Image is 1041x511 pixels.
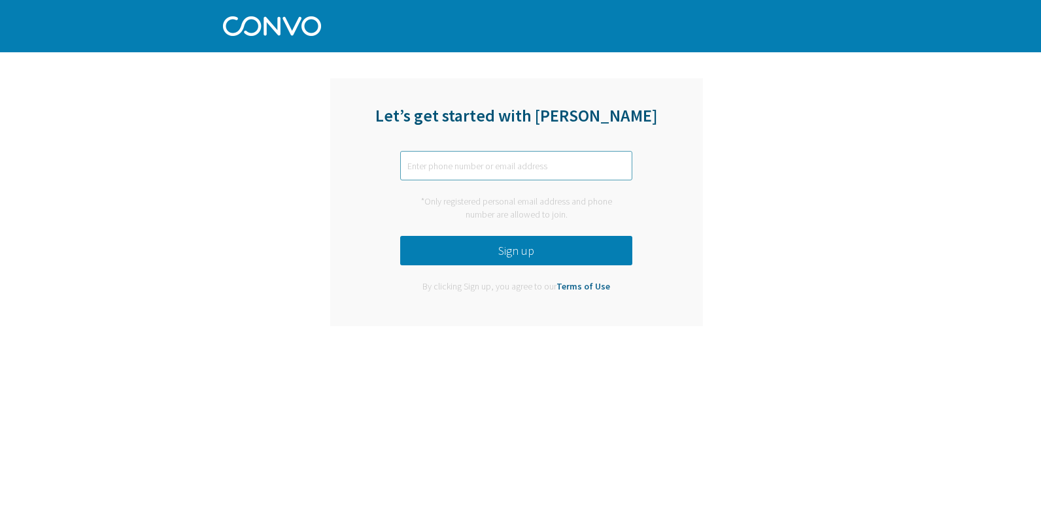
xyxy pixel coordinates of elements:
a: Terms of Use [556,280,610,292]
div: *Only registered personal email address and phone number are allowed to join. [400,195,632,221]
button: Sign up [400,236,632,265]
div: By clicking Sign up, you agree to our [413,280,620,293]
img: Convo Logo [223,13,321,36]
input: Enter phone number or email address [400,151,632,180]
div: Let’s get started with [PERSON_NAME] [330,105,703,142]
